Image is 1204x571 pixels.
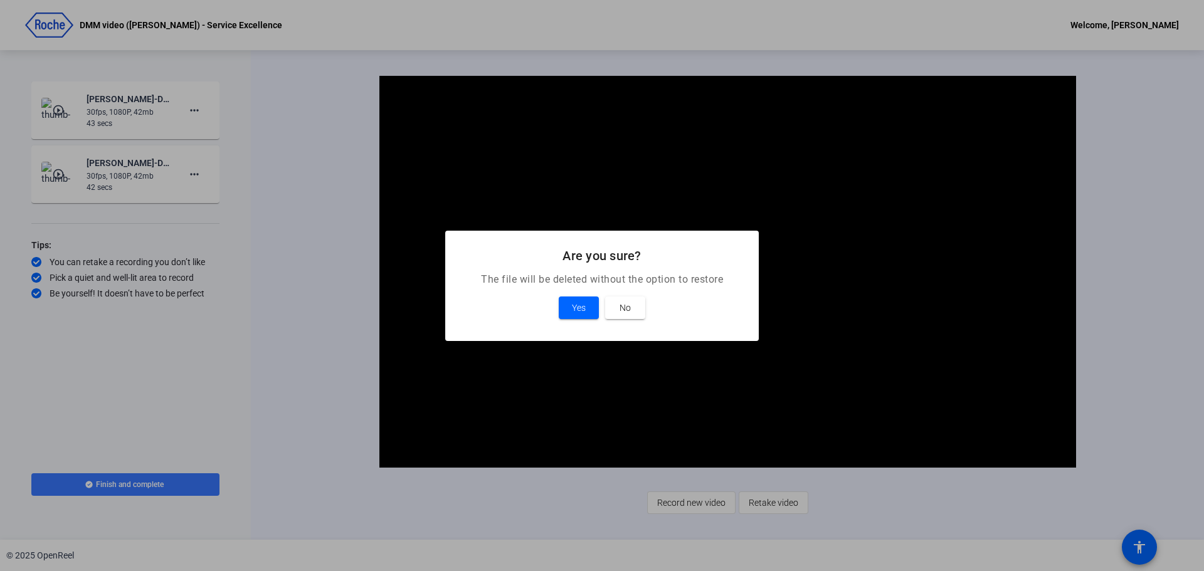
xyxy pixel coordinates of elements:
h2: Are you sure? [460,246,744,266]
span: No [620,300,631,315]
button: Yes [559,296,599,319]
span: Yes [572,300,586,315]
button: No [605,296,645,319]
p: The file will be deleted without the option to restore [460,272,744,287]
